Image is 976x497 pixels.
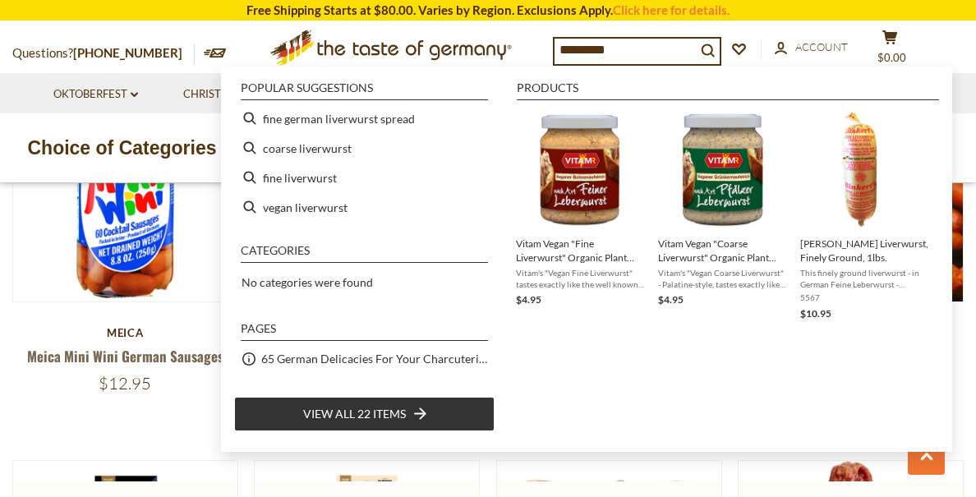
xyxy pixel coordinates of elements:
img: Meica Mini Wini German Sausages [13,77,237,301]
li: coarse liverwurst [234,133,495,163]
span: Vitam Vegan "Fine Liverwurst" Organic Plant Based Savory Spread, 4.2 oz [516,237,645,265]
li: Vitam Vegan "Fine Liverwurst" Organic Plant Based Savory Spread, 4.2 oz [509,104,651,329]
span: Vitam's "Vegan Fine Liverwurst" tastes exactly like the well known fine German Liverwurst spread,... [516,267,645,290]
span: This finely ground liverwurst - in German Feine Leberwurst - contains pork and veal liver, prime ... [800,267,929,290]
a: Account [775,39,848,57]
span: $4.95 [516,293,541,306]
button: $0.00 [865,30,914,71]
a: [PERSON_NAME] Liverwurst, Finely Ground, 1lbs.This finely ground liverwurst - in German Feine Leb... [800,110,929,322]
li: 65 German Delicacies For Your Charcuterie Board [234,344,495,374]
span: 5567 [800,292,929,303]
li: fine german liverwurst spread [234,104,495,133]
div: Meica [12,326,238,339]
a: [PHONE_NUMBER] [73,45,182,60]
span: [PERSON_NAME] Liverwurst, Finely Ground, 1lbs. [800,237,929,265]
a: Oktoberfest [53,85,138,104]
a: Christmas - PRE-ORDER [183,85,324,104]
li: fine liverwurst [234,163,495,192]
li: Vitam Vegan "Coarse Liverwurst" Organic Plant Based Savory Spread, 4.2 oz [651,104,794,329]
a: Vitam Vegan "Coarse Liverwurst" Organic Plant Based Savory Spread, 4.2 ozVitam's "Vegan Coarse Li... [658,110,787,322]
li: Binkert's Liverwurst, Finely Ground, 1lbs. [794,104,936,329]
a: 65 German Delicacies For Your Charcuterie Board [261,349,488,368]
span: Vitam's "Vegan Coarse Liverwurst" - Palatine-style, tastes exactly like the well known coarsely g... [658,267,787,290]
span: $12.95 [99,373,151,393]
li: Pages [241,323,488,341]
div: Instant Search Results [221,67,952,451]
span: $10.95 [800,307,831,320]
li: Popular suggestions [241,82,488,100]
li: vegan liverwurst [234,192,495,222]
span: Vitam Vegan "Coarse Liverwurst" Organic Plant Based Savory Spread, 4.2 oz [658,237,787,265]
p: Questions? [12,43,195,64]
li: Products [517,82,939,100]
li: View all 22 items [234,397,495,431]
span: Account [795,40,848,53]
span: View all 22 items [303,405,406,423]
li: Categories [241,245,488,263]
a: Vitam Vegan "Fine Liverwurst" Organic Plant Based Savory Spread, 4.2 ozVitam's "Vegan Fine Liverw... [516,110,645,322]
a: Meica Mini Wini German Sausages [27,346,223,366]
span: $4.95 [658,293,684,306]
span: $0.00 [877,51,906,64]
span: No categories were found [242,275,373,289]
a: Click here for details. [613,2,730,17]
